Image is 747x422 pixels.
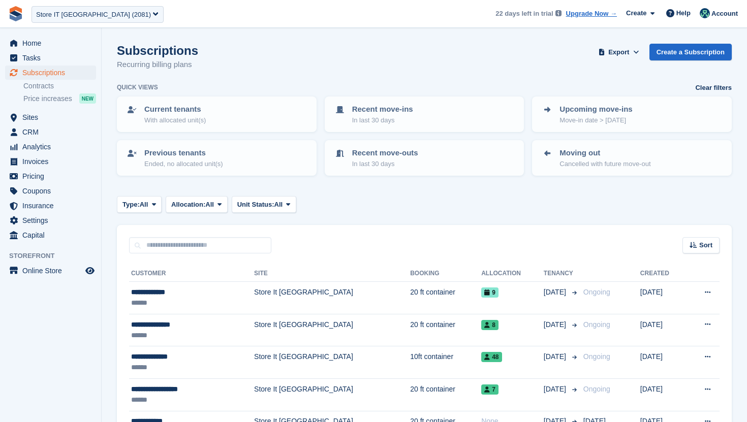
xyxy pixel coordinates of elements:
[144,115,206,125] p: With allocated unit(s)
[144,147,223,159] p: Previous tenants
[544,287,568,298] span: [DATE]
[352,159,418,169] p: In last 30 days
[36,10,151,20] div: Store IT [GEOGRAPHIC_DATA] (2081)
[352,115,413,125] p: In last 30 days
[22,66,83,80] span: Subscriptions
[640,346,686,379] td: [DATE]
[640,266,686,282] th: Created
[166,196,228,213] button: Allocation: All
[533,141,731,175] a: Moving out Cancelled with future move-out
[583,385,610,393] span: Ongoing
[410,282,481,314] td: 20 ft container
[326,141,523,175] a: Recent move-outs In last 30 days
[481,266,544,282] th: Allocation
[22,199,83,213] span: Insurance
[254,266,410,282] th: Site
[117,83,158,92] h6: Quick views
[22,264,83,278] span: Online Store
[22,36,83,50] span: Home
[22,169,83,183] span: Pricing
[481,287,499,298] span: 9
[5,140,96,154] a: menu
[254,314,410,346] td: Store It [GEOGRAPHIC_DATA]
[495,9,553,19] span: 22 days left in trial
[699,240,712,250] span: Sort
[533,98,731,131] a: Upcoming move-ins Move-in date > [DATE]
[22,140,83,154] span: Analytics
[559,147,650,159] p: Moving out
[410,378,481,411] td: 20 ft container
[5,125,96,139] a: menu
[22,154,83,169] span: Invoices
[583,288,610,296] span: Ongoing
[326,98,523,131] a: Recent move-ins In last 30 days
[5,66,96,80] a: menu
[22,125,83,139] span: CRM
[544,266,579,282] th: Tenancy
[626,8,646,18] span: Create
[5,169,96,183] a: menu
[254,282,410,314] td: Store It [GEOGRAPHIC_DATA]
[117,59,198,71] p: Recurring billing plans
[640,282,686,314] td: [DATE]
[8,6,23,21] img: stora-icon-8386f47178a22dfd0bd8f6a31ec36ba5ce8667c1dd55bd0f319d3a0aa187defe.svg
[608,47,629,57] span: Export
[144,104,206,115] p: Current tenants
[129,266,254,282] th: Customer
[481,384,499,395] span: 7
[171,200,205,210] span: Allocation:
[5,264,96,278] a: menu
[410,314,481,346] td: 20 ft container
[649,44,732,60] a: Create a Subscription
[23,81,96,91] a: Contracts
[583,320,610,329] span: Ongoing
[117,44,198,57] h1: Subscriptions
[352,147,418,159] p: Recent move-outs
[5,228,96,242] a: menu
[5,51,96,65] a: menu
[559,115,632,125] p: Move-in date > [DATE]
[640,378,686,411] td: [DATE]
[410,346,481,379] td: 10ft container
[254,346,410,379] td: Store It [GEOGRAPHIC_DATA]
[555,10,562,16] img: icon-info-grey-7440780725fd019a000dd9b08b2336e03edf1995a4989e88bcd33f0948082b44.svg
[559,104,632,115] p: Upcoming move-ins
[583,352,610,361] span: Ongoing
[676,8,691,18] span: Help
[117,196,162,213] button: Type: All
[79,93,96,104] div: NEW
[22,213,83,228] span: Settings
[23,94,72,104] span: Price increases
[237,200,274,210] span: Unit Status:
[544,384,568,395] span: [DATE]
[352,104,413,115] p: Recent move-ins
[205,200,214,210] span: All
[22,184,83,198] span: Coupons
[410,266,481,282] th: Booking
[122,200,140,210] span: Type:
[481,320,499,330] span: 8
[5,154,96,169] a: menu
[711,9,738,19] span: Account
[5,213,96,228] a: menu
[544,351,568,362] span: [DATE]
[640,314,686,346] td: [DATE]
[566,9,617,19] a: Upgrade Now →
[544,319,568,330] span: [DATE]
[22,228,83,242] span: Capital
[274,200,283,210] span: All
[481,352,502,362] span: 48
[9,251,101,261] span: Storefront
[144,159,223,169] p: Ended, no allocated unit(s)
[597,44,641,60] button: Export
[5,36,96,50] a: menu
[118,141,316,175] a: Previous tenants Ended, no allocated unit(s)
[23,93,96,104] a: Price increases NEW
[695,83,732,93] a: Clear filters
[559,159,650,169] p: Cancelled with future move-out
[5,110,96,124] a: menu
[700,8,710,18] img: Jennifer Ofodile
[22,110,83,124] span: Sites
[84,265,96,277] a: Preview store
[140,200,148,210] span: All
